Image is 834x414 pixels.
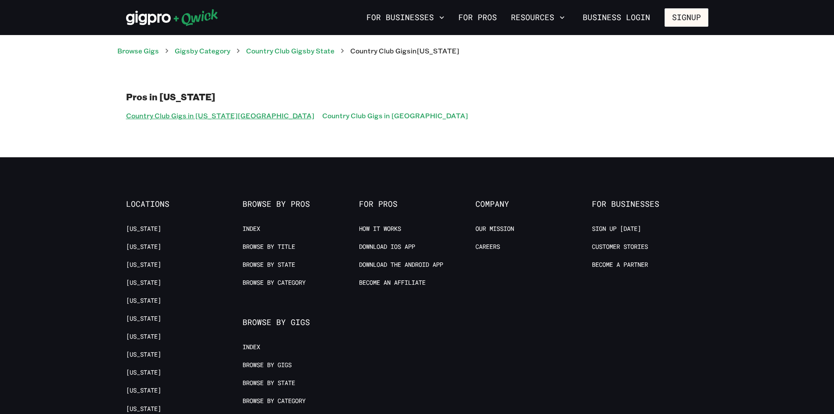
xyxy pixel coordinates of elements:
[243,199,359,209] span: Browse by Pros
[243,279,306,287] a: Browse by Category
[359,243,415,251] a: Download IOS App
[126,297,161,305] a: [US_STATE]
[455,10,500,25] a: For Pros
[359,261,443,269] a: Download the Android App
[175,46,230,55] a: Gigsby Category
[243,261,295,269] a: Browse by State
[126,333,161,341] a: [US_STATE]
[475,199,592,209] span: Company
[243,225,260,233] a: Index
[359,225,401,233] a: How it Works
[117,46,159,55] a: Browse Gigs
[592,199,708,209] span: For Businesses
[126,225,161,233] a: [US_STATE]
[126,315,161,323] a: [US_STATE]
[575,8,658,27] a: Business Login
[475,243,500,251] a: Careers
[243,318,359,327] span: Browse by Gigs
[243,397,306,405] a: Browse by Category
[126,279,161,287] a: [US_STATE]
[243,379,295,387] a: Browse by State
[126,91,708,103] h1: Pros in [US_STATE]
[665,8,708,27] button: Signup
[126,9,218,26] img: Qwick
[126,350,161,359] a: [US_STATE]
[363,10,448,25] button: For Businesses
[246,393,588,414] iframe: Netlify Drawer
[243,243,295,251] a: Browse by Title
[350,46,459,56] p: Country Club Gigs in [US_STATE]
[243,343,260,351] a: Index
[592,225,641,233] a: Sign up [DATE]
[359,199,475,209] span: For Pros
[126,261,161,269] a: [US_STATE]
[592,261,648,269] a: Become a Partner
[126,199,243,209] span: Locations
[359,279,426,287] a: Become an Affiliate
[243,361,292,369] a: Browse by Gigs
[126,110,314,122] a: Country Club Gigs in [US_STATE][GEOGRAPHIC_DATA]
[322,110,468,122] a: Country Club Gigs in [GEOGRAPHIC_DATA]
[246,46,334,55] a: Country Club Gigsby State
[126,405,161,413] a: [US_STATE]
[126,243,161,251] a: [US_STATE]
[507,10,568,25] button: Resources
[592,243,648,251] a: Customer stories
[475,225,514,233] a: Our Mission
[126,386,161,395] a: [US_STATE]
[126,368,161,377] a: [US_STATE]
[117,46,717,56] nav: breadcrumb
